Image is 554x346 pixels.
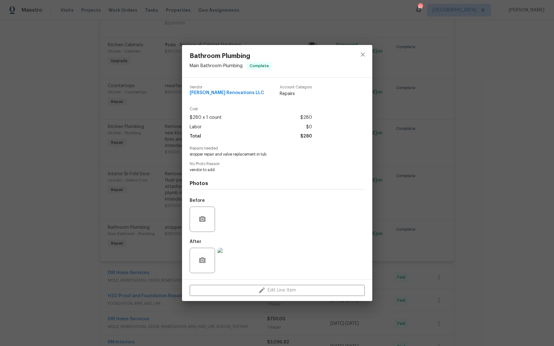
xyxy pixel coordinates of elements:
[280,91,312,97] span: Repairs
[247,63,271,69] span: Complete
[190,132,201,141] span: Total
[190,240,201,244] h5: After
[190,64,243,68] span: Main Bathroom - Plumbing
[190,123,202,132] span: Labor
[280,85,312,89] span: Account Category
[190,91,264,95] span: [PERSON_NAME] Renovations LLC
[190,152,347,157] span: stopper repair and valve replacement in tub
[190,198,205,203] h5: Before
[418,4,422,10] div: 42
[190,113,222,122] span: $280 x 1 count
[190,85,264,89] span: Vendor
[190,53,272,60] span: Bathroom Plumbing
[355,47,370,62] button: close
[190,146,365,151] span: Repairs needed
[190,180,365,187] h4: Photos
[300,113,312,122] span: $280
[300,132,312,141] span: $280
[190,162,365,166] span: No Photo Reason
[306,123,312,132] span: $0
[190,107,312,111] span: Cost
[190,167,347,173] span: vendor to add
